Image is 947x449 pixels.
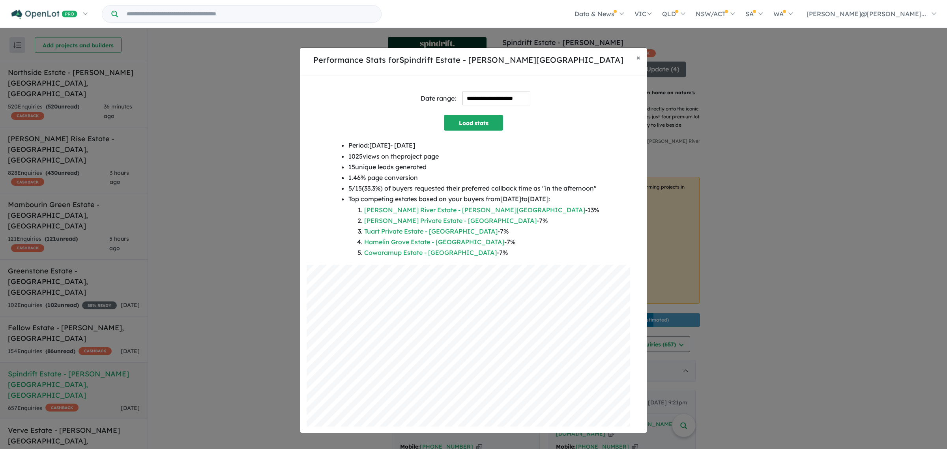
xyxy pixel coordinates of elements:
input: Try estate name, suburb, builder or developer [120,6,380,22]
a: [PERSON_NAME] River Estate - [PERSON_NAME][GEOGRAPHIC_DATA] [364,206,585,214]
li: 1025 views on the project page [348,151,599,162]
a: Cowaramup Estate - [GEOGRAPHIC_DATA] [364,249,497,256]
li: - 7 % [364,226,599,237]
li: 1.46 % page conversion [348,172,599,183]
button: Load stats [444,115,503,131]
li: - 7 % [364,215,599,226]
li: - 7 % [364,247,599,258]
a: Hamelin Grove Estate - [GEOGRAPHIC_DATA] [364,238,504,246]
li: - 7 % [364,237,599,247]
li: - 13 % [364,205,599,215]
span: [PERSON_NAME]@[PERSON_NAME]... [807,10,926,18]
span: × [636,53,640,62]
img: Openlot PRO Logo White [11,9,77,19]
h5: Performance Stats for Spindrift Estate - [PERSON_NAME][GEOGRAPHIC_DATA] [307,54,630,66]
li: 5 / 15 ( 33.3 %) of buyers requested their preferred callback time as " in the afternoon " [348,183,599,194]
li: 15 unique leads generated [348,162,599,172]
li: Period: [DATE] - [DATE] [348,140,599,151]
a: Tuart Private Estate - [GEOGRAPHIC_DATA] [364,227,498,235]
a: [PERSON_NAME] Private Estate - [GEOGRAPHIC_DATA] [364,217,537,224]
li: Top competing estates based on your buyers from [DATE] to [DATE] : [348,194,599,258]
div: Date range: [421,93,456,104]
